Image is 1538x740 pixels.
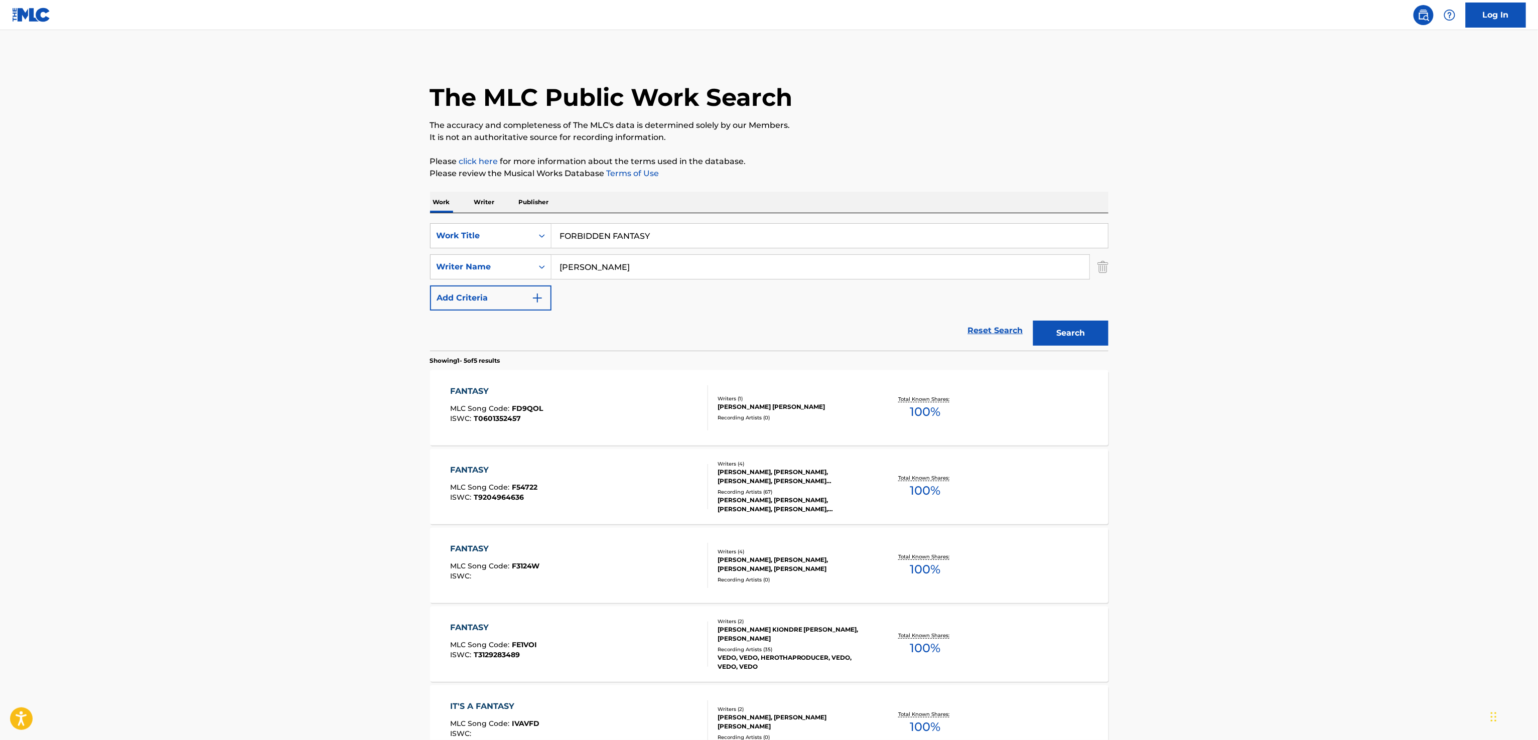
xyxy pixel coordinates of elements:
img: help [1444,9,1456,21]
p: Writer [471,192,498,213]
a: Terms of Use [605,169,659,178]
div: [PERSON_NAME], [PERSON_NAME], [PERSON_NAME], [PERSON_NAME] [PERSON_NAME] [718,468,869,486]
div: VEDO, VEDO, HEROTHAPRODUCER, VEDO, VEDO, VEDO [718,653,869,671]
div: Writers ( 2 ) [718,618,869,625]
span: MLC Song Code : [450,719,512,728]
div: Recording Artists ( 35 ) [718,646,869,653]
div: Recording Artists ( 0 ) [718,414,869,421]
p: Please for more information about the terms used in the database. [430,156,1108,168]
button: Add Criteria [430,285,551,311]
a: Public Search [1414,5,1434,25]
span: T3129283489 [474,650,520,659]
span: MLC Song Code : [450,561,512,570]
span: 100 % [910,403,941,421]
div: Recording Artists ( 0 ) [718,576,869,583]
img: Delete Criterion [1097,254,1108,279]
span: MLC Song Code : [450,483,512,492]
span: F54722 [512,483,537,492]
h1: The MLC Public Work Search [430,82,793,112]
img: search [1418,9,1430,21]
div: [PERSON_NAME], [PERSON_NAME], [PERSON_NAME], [PERSON_NAME] [718,555,869,573]
img: MLC Logo [12,8,51,22]
span: ISWC : [450,650,474,659]
img: 9d2ae6d4665cec9f34b9.svg [531,292,543,304]
p: Showing 1 - 5 of 5 results [430,356,500,365]
p: Total Known Shares: [899,710,952,718]
span: ISWC : [450,414,474,423]
a: click here [459,157,498,166]
span: ISWC : [450,729,474,738]
div: IT'S A FANTASY [450,700,539,712]
p: Work [430,192,453,213]
form: Search Form [430,223,1108,351]
iframe: Chat Widget [1488,692,1538,740]
span: T0601352457 [474,414,521,423]
span: MLC Song Code : [450,404,512,413]
a: Log In [1466,3,1526,28]
p: The accuracy and completeness of The MLC's data is determined solely by our Members. [430,119,1108,131]
a: Reset Search [963,320,1028,342]
div: FANTASY [450,543,539,555]
p: Please review the Musical Works Database [430,168,1108,180]
div: [PERSON_NAME] [PERSON_NAME] [718,402,869,411]
span: IVAVFD [512,719,539,728]
div: Drag [1491,702,1497,732]
a: FANTASYMLC Song Code:F3124WISWC:Writers (4)[PERSON_NAME], [PERSON_NAME], [PERSON_NAME], [PERSON_N... [430,528,1108,603]
div: Work Title [437,230,527,242]
p: Publisher [516,192,552,213]
p: Total Known Shares: [899,474,952,482]
div: Recording Artists ( 67 ) [718,488,869,496]
span: MLC Song Code : [450,640,512,649]
div: [PERSON_NAME], [PERSON_NAME] [PERSON_NAME] [718,713,869,731]
div: [PERSON_NAME], [PERSON_NAME], [PERSON_NAME], [PERSON_NAME], [PERSON_NAME] [718,496,869,514]
div: FANTASY [450,464,537,476]
span: FD9QOL [512,404,543,413]
span: 100 % [910,482,941,500]
span: 100 % [910,560,941,578]
p: Total Known Shares: [899,395,952,403]
div: Help [1440,5,1460,25]
p: It is not an authoritative source for recording information. [430,131,1108,143]
p: Total Known Shares: [899,553,952,560]
div: [PERSON_NAME] KIONDRE [PERSON_NAME], [PERSON_NAME] [718,625,869,643]
span: ISWC : [450,493,474,502]
span: T9204964636 [474,493,524,502]
span: FE1VOI [512,640,537,649]
span: F3124W [512,561,539,570]
a: FANTASYMLC Song Code:FD9QOLISWC:T0601352457Writers (1)[PERSON_NAME] [PERSON_NAME]Recording Artist... [430,370,1108,446]
div: FANTASY [450,622,537,634]
span: 100 % [910,639,941,657]
div: Writers ( 4 ) [718,548,869,555]
a: FANTASYMLC Song Code:F54722ISWC:T9204964636Writers (4)[PERSON_NAME], [PERSON_NAME], [PERSON_NAME]... [430,449,1108,524]
div: FANTASY [450,385,543,397]
span: ISWC : [450,571,474,580]
a: FANTASYMLC Song Code:FE1VOIISWC:T3129283489Writers (2)[PERSON_NAME] KIONDRE [PERSON_NAME], [PERSO... [430,607,1108,682]
div: Writers ( 4 ) [718,460,869,468]
div: Writers ( 1 ) [718,395,869,402]
span: 100 % [910,718,941,736]
div: Writer Name [437,261,527,273]
button: Search [1033,321,1108,346]
div: Writers ( 2 ) [718,705,869,713]
p: Total Known Shares: [899,632,952,639]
